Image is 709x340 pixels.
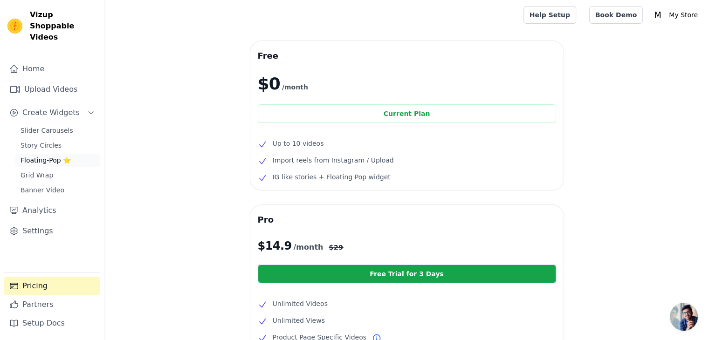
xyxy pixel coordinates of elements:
[258,265,556,283] a: Free Trial for 3 Days
[4,60,100,78] a: Home
[4,295,100,314] a: Partners
[670,303,698,331] a: Open chat
[258,75,280,93] span: $0
[15,124,100,137] a: Slider Carousels
[273,298,328,309] span: Unlimited Videos
[523,6,576,24] a: Help Setup
[15,184,100,197] a: Banner Video
[21,156,71,165] span: Floating-Pop ⭐
[21,185,64,195] span: Banner Video
[282,82,308,93] span: /month
[22,107,80,118] span: Create Widgets
[21,126,73,135] span: Slider Carousels
[258,48,556,63] h3: Free
[21,170,53,180] span: Grid Wrap
[654,10,661,20] text: M
[293,242,323,253] span: /month
[15,154,100,167] a: Floating-Pop ⭐
[4,103,100,122] button: Create Widgets
[258,104,556,123] div: Current Plan
[273,138,324,149] span: Up to 10 videos
[15,169,100,182] a: Grid Wrap
[258,212,556,227] h3: Pro
[21,141,62,150] span: Story Circles
[4,201,100,220] a: Analytics
[4,314,100,333] a: Setup Docs
[329,243,343,252] span: $ 29
[258,238,292,253] span: $ 14.9
[4,222,100,240] a: Settings
[273,315,325,326] span: Unlimited Views
[7,19,22,34] img: Vizup
[650,7,702,23] button: M My Store
[30,9,96,43] span: Vizup Shoppable Videos
[4,80,100,99] a: Upload Videos
[665,7,702,23] p: My Store
[273,155,394,166] span: Import reels from Instagram / Upload
[15,139,100,152] a: Story Circles
[273,171,391,183] span: IG like stories + Floating Pop widget
[4,277,100,295] a: Pricing
[589,6,643,24] a: Book Demo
